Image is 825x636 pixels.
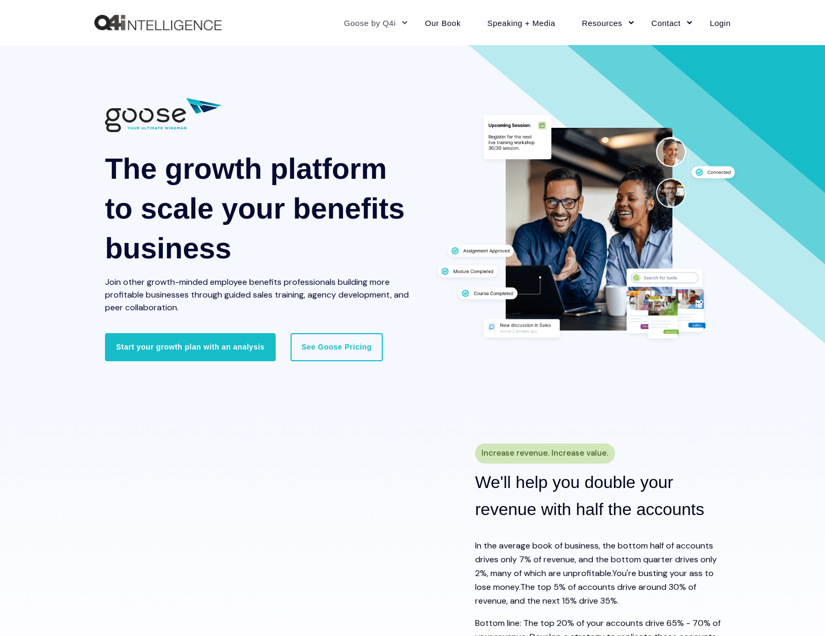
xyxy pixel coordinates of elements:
[475,469,731,523] h2: We'll help you double your revenue with half the accounts
[475,540,477,551] span: I
[94,15,222,31] a: Back to Home
[291,333,383,361] a: See Goose Pricing
[431,110,741,346] img: Two professionals working together at a desk surrounded by graphics displaying different features...
[94,15,222,31] img: Q4intelligence, LLC logo
[105,152,405,265] span: The growth platform to scale your benefits business
[481,446,608,461] span: Increase revenue. Increase value.
[105,333,276,361] a: Start your growth plan with an analysis
[475,581,696,606] span: The top 5% of accounts drive around 30% of revenue, and the next 15% drive 35%.
[105,98,222,132] img: 01882 Goose Q4i Logo wTag-CC
[105,276,409,313] span: Join other growth-minded employee benefits professionals building more profitable businesses thro...
[475,568,714,593] span: You're busting your ass to lose money.
[475,540,717,579] span: n the average book of business, the bottom half of accounts drives only 7% of revenue, and the bo...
